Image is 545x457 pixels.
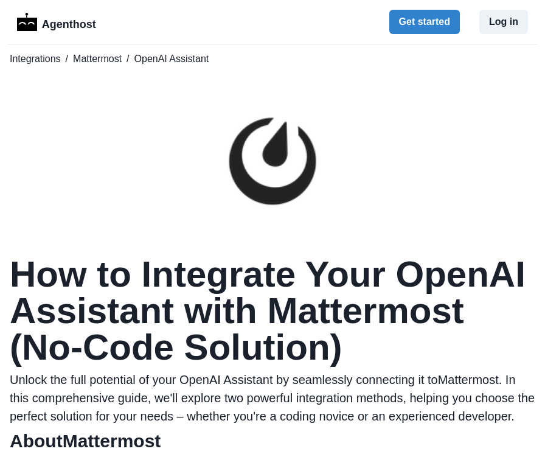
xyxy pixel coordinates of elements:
[127,52,129,66] span: /
[42,12,96,33] p: Agenthost
[10,430,535,452] h2: About Mattermost
[17,13,37,31] img: Logo
[389,10,460,34] button: Get started
[134,52,209,66] span: OpenAI Assistant
[212,100,333,222] img: Mattermost logo for OpenAI Assistant integration
[479,10,528,34] button: Log in
[10,52,61,66] a: Integrations
[10,52,535,66] nav: breadcrumb
[10,256,535,366] h1: How to Integrate Your OpenAI Assistant with Mattermost (No-Code Solution)
[73,52,122,66] a: Mattermost
[10,371,535,425] p: Unlock the full potential of your OpenAI Assistant by seamlessly connecting it to Mattermost . In...
[66,52,68,66] span: /
[17,12,96,33] a: LogoAgenthost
